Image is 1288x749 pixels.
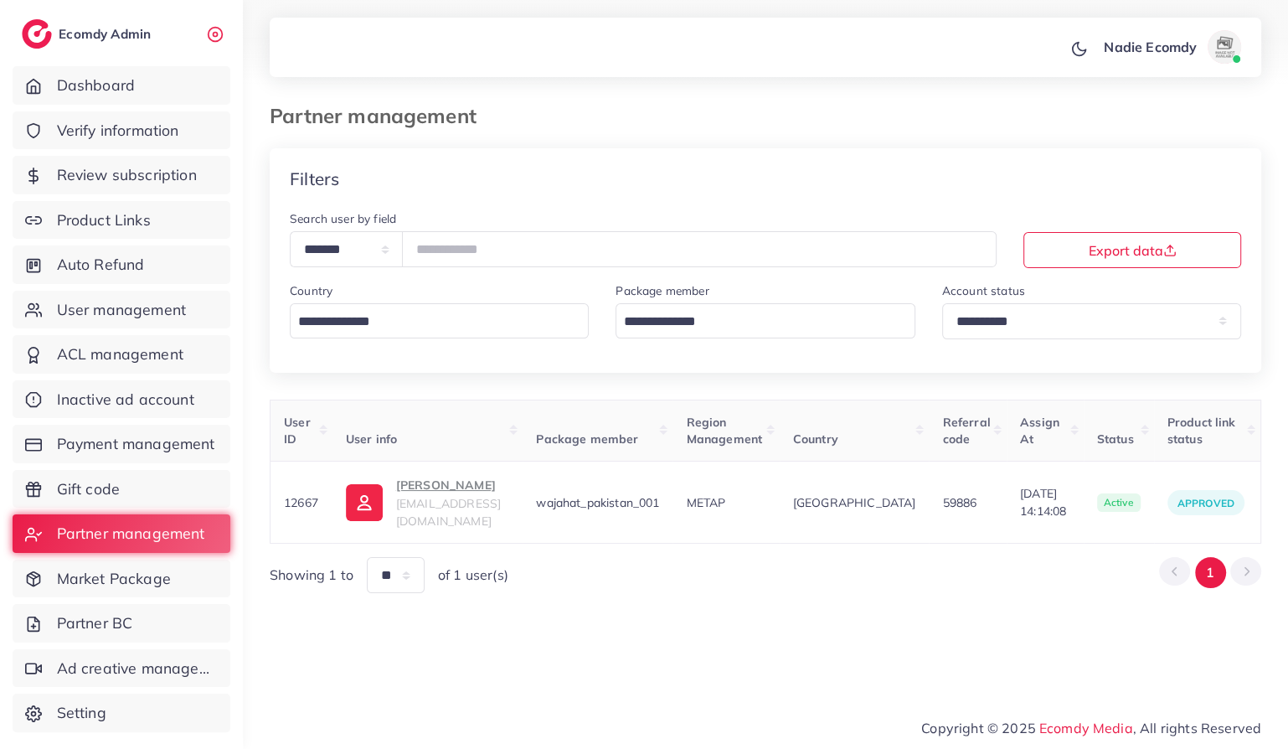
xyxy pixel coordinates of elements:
[57,209,151,231] span: Product Links
[284,495,318,510] span: 12667
[57,120,179,142] span: Verify information
[618,309,893,335] input: Search for option
[1104,37,1197,57] p: Nadie Ecomdy
[13,111,230,150] a: Verify information
[1023,232,1241,268] button: Export data
[942,495,976,510] span: 59886
[616,282,708,299] label: Package member
[57,344,183,365] span: ACL management
[13,514,230,553] a: Partner management
[438,566,508,585] span: of 1 user(s)
[921,718,1261,738] span: Copyright © 2025
[346,484,383,521] img: ic-user-info.36bf1079.svg
[1195,557,1226,588] button: Go to page 1
[1177,497,1234,509] span: Approved
[57,568,171,590] span: Market Package
[1159,557,1261,588] ul: Pagination
[1167,415,1236,447] span: Product link status
[1039,720,1133,736] a: Ecomdy Media
[57,523,205,545] span: Partner management
[290,282,332,299] label: Country
[290,210,396,227] label: Search user by field
[13,560,230,598] a: Market Package
[57,75,135,96] span: Dashboard
[1097,431,1134,447] span: Status
[13,380,230,419] a: Inactive ad account
[1133,718,1261,738] span: , All rights Reserved
[57,254,145,276] span: Auto Refund
[793,431,838,447] span: Country
[284,415,311,447] span: User ID
[1020,485,1070,519] span: [DATE] 14:14:08
[396,496,501,528] span: [EMAIL_ADDRESS][DOMAIN_NAME]
[13,425,230,463] a: Payment management
[793,494,916,511] span: [GEOGRAPHIC_DATA]
[13,66,230,105] a: Dashboard
[57,658,218,679] span: Ad creative management
[1020,415,1059,447] span: Assign At
[13,245,230,284] a: Auto Refund
[13,649,230,688] a: Ad creative management
[942,282,1025,299] label: Account status
[22,19,155,49] a: logoEcomdy Admin
[292,309,567,335] input: Search for option
[59,26,155,42] h2: Ecomdy Admin
[290,168,339,189] h4: Filters
[536,431,638,447] span: Package member
[686,495,725,510] span: METAP
[686,415,762,447] span: Region Management
[57,299,186,321] span: User management
[57,433,215,455] span: Payment management
[13,604,230,643] a: Partner BC
[57,164,197,186] span: Review subscription
[57,702,106,724] span: Setting
[13,201,230,240] a: Product Links
[396,475,510,495] p: [PERSON_NAME]
[13,470,230,509] a: Gift code
[290,303,589,338] div: Search for option
[57,478,120,500] span: Gift code
[942,415,990,447] span: Referral code
[1208,30,1241,64] img: avatar
[57,612,133,634] span: Partner BC
[1089,244,1177,257] span: Export data
[270,104,490,128] h3: Partner management
[13,291,230,329] a: User management
[346,431,397,447] span: User info
[22,19,52,49] img: logo
[1095,30,1248,64] a: Nadie Ecomdyavatar
[57,389,194,411] span: Inactive ad account
[13,694,230,732] a: Setting
[346,475,510,529] a: [PERSON_NAME][EMAIL_ADDRESS][DOMAIN_NAME]
[13,335,230,374] a: ACL management
[13,156,230,194] a: Review subscription
[270,566,353,585] span: Showing 1 to
[536,495,659,510] span: wajahat_pakistan_001
[1097,493,1141,512] span: active
[616,303,914,338] div: Search for option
